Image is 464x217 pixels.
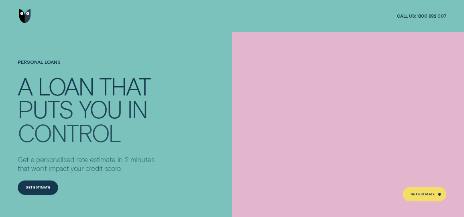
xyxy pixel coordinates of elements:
div: THAT [99,74,150,97]
div: YOU [79,97,122,120]
h1: Personal Loans [18,59,157,74]
span: Call us: [397,13,416,19]
a: Get Estimate [403,187,446,201]
div: IN [127,97,147,120]
div: A [18,74,32,97]
a: Call us:1300 992 007 [397,13,446,19]
span: 1300 992 007 [417,13,446,19]
div: PUTS [18,97,73,120]
div: LOAN [38,74,94,97]
p: Get a personalised rate estimate in 2 minutes that won't impact your credit score. [18,156,157,173]
img: Wisr [19,9,31,23]
a: Get Estimate [18,180,58,195]
h4: A LOAN THAT PUTS YOU IN CONTROL [18,74,157,142]
div: CONTROL [18,121,120,143]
